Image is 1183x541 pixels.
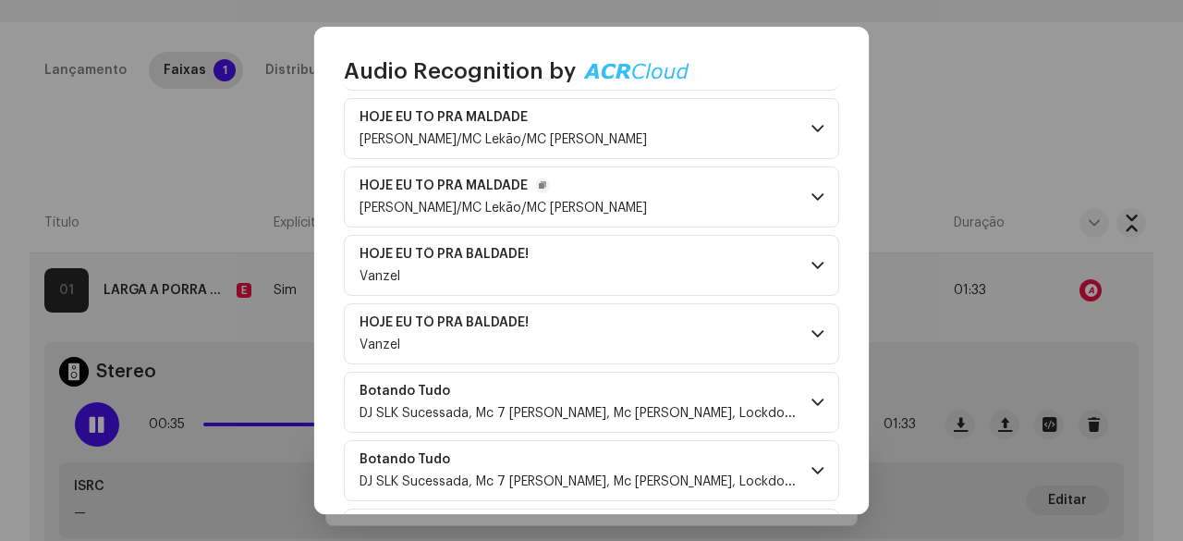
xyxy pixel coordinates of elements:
strong: Botando Tudo [360,452,450,467]
p-accordion-header: Botando TudoDJ SLK Sucessada, Mc 7 [PERSON_NAME], Mc [PERSON_NAME], Lockdown Fluxos [344,372,839,433]
span: HOJE EU TO PRA MALDADE [360,178,647,193]
span: Moura Dj/MC Lekão/MC BEATRIZ [360,202,647,215]
strong: HOJE EU TO PRA MALDADE [360,110,528,125]
span: Botando Tudo [360,452,797,467]
span: Botando Tudo [360,384,797,399]
span: HOJE EU TO PRA MALDADE [360,110,647,125]
span: Vanzel [360,270,400,283]
span: Vanzel [360,338,400,351]
span: DJ SLK Sucessada, Mc 7 Belo, Mc Beatriz, Lockdown Fluxos [360,475,844,488]
strong: HOJE EU TÔ PRA BALDADE! [360,315,529,330]
p-accordion-header: Botando TudoDJ SLK Sucessada, Mc 7 [PERSON_NAME], Mc [PERSON_NAME], Lockdown Fluxos [344,440,839,501]
p-accordion-header: HOJE EU TÔ PRA BALDADE!Vanzel [344,235,839,296]
strong: HOJE EU TO PRA MALDADE [360,178,528,193]
strong: HOJE EU TÔ PRA BALDADE! [360,247,529,262]
p-accordion-header: HOJE EU TÔ PRA BALDADE!Vanzel [344,303,839,364]
span: Audio Recognition by [344,56,576,86]
span: HOJE EU TÔ PRA BALDADE! [360,315,551,330]
span: HOJE EU TÔ PRA BALDADE! [360,247,551,262]
p-accordion-header: HOJE EU TO PRA MALDADE[PERSON_NAME]/MC Lekão/MC [PERSON_NAME] [344,98,839,159]
span: DJ SLK Sucessada, Mc 7 Belo, Mc Beatriz, Lockdown Fluxos [360,407,844,420]
p-accordion-header: HOJE EU TO PRA MALDADE[PERSON_NAME]/MC Lekão/MC [PERSON_NAME] [344,166,839,227]
strong: Botando Tudo [360,384,450,399]
span: Moura Dj/MC Lekão/MC BEATRIZ [360,133,647,146]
